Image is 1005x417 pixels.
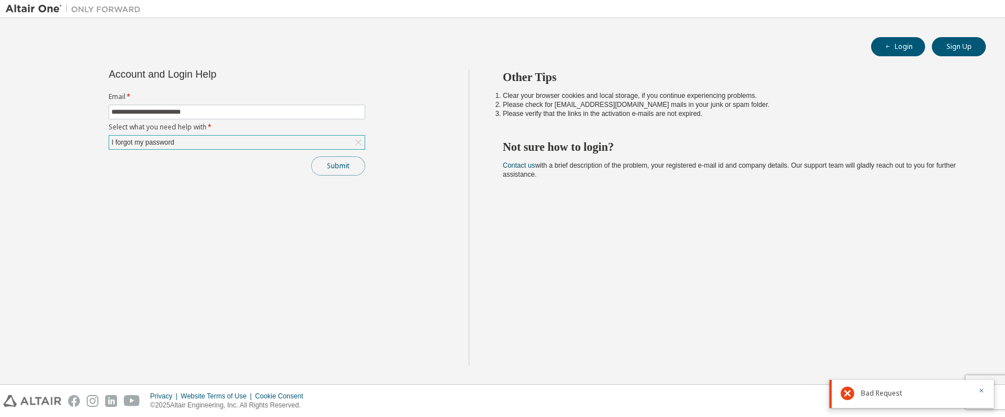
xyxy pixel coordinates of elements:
div: Privacy [150,392,181,401]
div: I forgot my password [109,136,365,149]
button: Sign Up [932,37,986,56]
div: I forgot my password [110,136,176,149]
label: Email [109,92,365,101]
div: Cookie Consent [255,392,309,401]
button: Login [871,37,925,56]
span: Bad Request [861,389,902,398]
img: facebook.svg [68,395,80,407]
img: instagram.svg [87,395,98,407]
span: with a brief description of the problem, your registered e-mail id and company details. Our suppo... [503,162,956,178]
a: Contact us [503,162,535,169]
button: Submit [311,156,365,176]
img: altair_logo.svg [3,395,61,407]
div: Website Terms of Use [181,392,255,401]
li: Please check for [EMAIL_ADDRESS][DOMAIN_NAME] mails in your junk or spam folder. [503,100,966,109]
label: Select what you need help with [109,123,365,132]
h2: Not sure how to login? [503,140,966,154]
p: © 2025 Altair Engineering, Inc. All Rights Reserved. [150,401,310,410]
h2: Other Tips [503,70,966,84]
img: youtube.svg [124,395,140,407]
div: Account and Login Help [109,70,314,79]
img: linkedin.svg [105,395,117,407]
li: Please verify that the links in the activation e-mails are not expired. [503,109,966,118]
img: Altair One [6,3,146,15]
li: Clear your browser cookies and local storage, if you continue experiencing problems. [503,91,966,100]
